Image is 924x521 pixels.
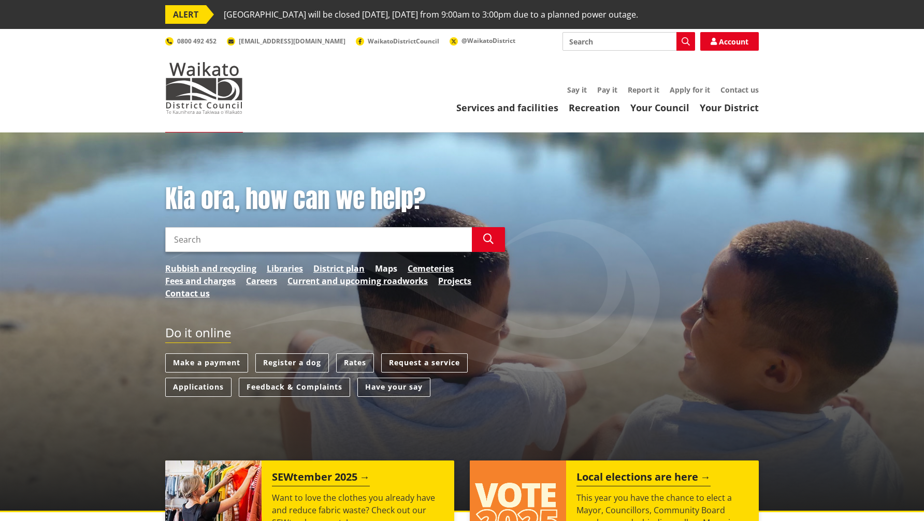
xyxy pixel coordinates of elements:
[177,37,216,46] span: 0800 492 452
[368,37,439,46] span: WaikatoDistrictCouncil
[336,353,374,373] a: Rates
[876,478,914,515] iframe: Messenger Launcher
[165,62,243,114] img: Waikato District Council - Te Kaunihera aa Takiwaa o Waikato
[239,378,350,397] a: Feedback & Complaints
[438,275,471,287] a: Projects
[597,85,617,95] a: Pay it
[313,262,365,275] a: District plan
[165,353,248,373] a: Make a payment
[720,85,759,95] a: Contact us
[224,5,638,24] span: [GEOGRAPHIC_DATA] will be closed [DATE], [DATE] from 9:00am to 3:00pm due to a planned power outage.
[562,32,695,51] input: Search input
[165,325,231,344] h2: Do it online
[165,184,505,214] h1: Kia ora, how can we help?
[456,101,558,114] a: Services and facilities
[450,36,515,45] a: @WaikatoDistrict
[700,101,759,114] a: Your District
[569,101,620,114] a: Recreation
[381,353,468,373] a: Request a service
[287,275,428,287] a: Current and upcoming roadworks
[461,36,515,45] span: @WaikatoDistrict
[576,471,711,486] h2: Local elections are here
[165,227,472,252] input: Search input
[246,275,277,287] a: Careers
[227,37,345,46] a: [EMAIL_ADDRESS][DOMAIN_NAME]
[700,32,759,51] a: Account
[356,37,439,46] a: WaikatoDistrictCouncil
[165,378,232,397] a: Applications
[630,101,689,114] a: Your Council
[357,378,430,397] a: Have your say
[628,85,659,95] a: Report it
[670,85,710,95] a: Apply for it
[375,262,397,275] a: Maps
[165,275,236,287] a: Fees and charges
[165,5,206,24] span: ALERT
[567,85,587,95] a: Say it
[267,262,303,275] a: Libraries
[239,37,345,46] span: [EMAIL_ADDRESS][DOMAIN_NAME]
[165,37,216,46] a: 0800 492 452
[408,262,454,275] a: Cemeteries
[165,287,210,300] a: Contact us
[255,353,329,373] a: Register a dog
[165,262,256,275] a: Rubbish and recycling
[272,471,370,486] h2: SEWtember 2025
